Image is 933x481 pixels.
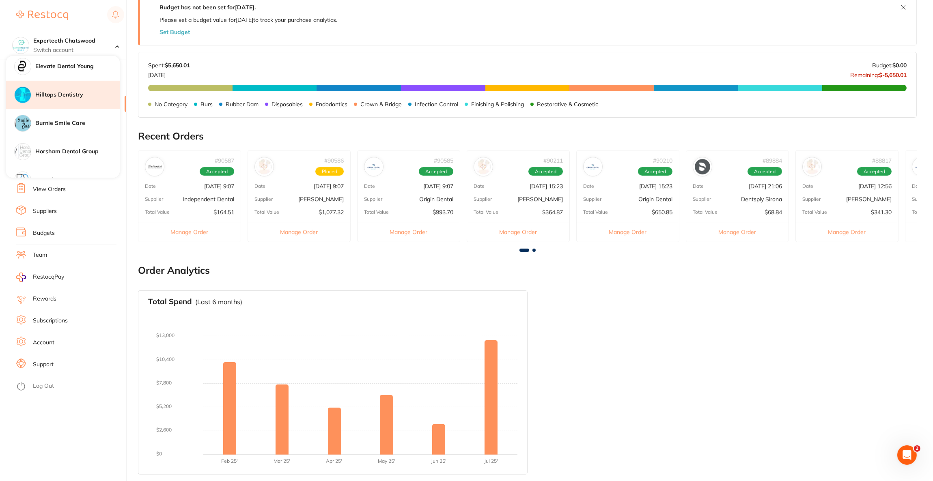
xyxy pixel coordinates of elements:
p: Total Value [802,209,827,215]
p: Date [364,183,375,189]
img: Origin Dental [585,159,601,174]
p: Burs [200,101,213,107]
p: [DATE] 12:56 [858,183,892,189]
p: [DATE] 9:07 [423,183,453,189]
p: Endodontics [316,101,347,107]
img: Origin Dental [914,159,929,174]
p: # 90587 [215,157,234,164]
img: Elevate Dental Young [15,58,31,75]
strong: Budget has not been set for [DATE] . [159,4,256,11]
p: Total Value [583,209,608,215]
h4: Dental Suite [35,176,120,184]
p: Remaining: [850,69,907,78]
span: Accepted [748,167,782,176]
p: Date [583,183,594,189]
p: $650.85 [652,209,672,215]
h2: Order Analytics [138,265,917,276]
p: Total Value [693,209,718,215]
button: Manage Order [796,222,898,242]
span: Accepted [528,167,563,176]
h4: Hilltops Dentistry [35,91,120,99]
img: Restocq Logo [16,11,68,20]
a: View Orders [33,185,66,193]
h2: Recent Orders [138,131,917,142]
p: (Last 6 months) [195,298,242,305]
p: Total Value [145,209,170,215]
p: Supplier [474,196,492,202]
p: Disposables [271,101,303,107]
p: $1,077.32 [319,209,344,215]
strong: $-5,650.01 [879,71,907,79]
p: Origin Dental [419,196,453,202]
p: Supplier [802,196,821,202]
h4: Experteeth Chatswood [33,37,115,45]
p: Date [474,183,485,189]
p: $68.84 [765,209,782,215]
p: Spent: [148,62,190,69]
img: Hilltops Dentistry [15,87,31,103]
p: Supplier [693,196,711,202]
p: Supplier [583,196,601,202]
p: Date [145,183,156,189]
p: # 89884 [763,157,782,164]
p: [DATE] 21:06 [749,183,782,189]
h4: Elevate Dental Young [35,62,120,71]
img: Henry Schein Halas [476,159,491,174]
span: Accepted [200,167,234,176]
p: Dentsply Sirona [741,196,782,202]
a: Team [33,251,47,259]
img: Independent Dental [147,159,162,174]
p: No Category [155,101,187,107]
h4: Burnie Smile Care [35,119,120,127]
img: Burnie Smile Care [15,115,31,131]
a: Restocq Logo [16,6,68,25]
p: [DATE] 9:07 [314,183,344,189]
button: Log Out [16,380,124,393]
img: Adam Dental [804,159,820,174]
p: $993.70 [433,209,453,215]
p: # 90210 [653,157,672,164]
img: Experteeth Chatswood [13,37,29,54]
p: Date [802,183,813,189]
p: # 90586 [324,157,344,164]
button: Manage Order [248,222,350,242]
button: Set Budget [159,29,190,35]
p: Total Value [364,209,389,215]
span: Accepted [638,167,672,176]
img: Origin Dental [366,159,381,174]
span: RestocqPay [33,273,64,281]
strong: $5,650.01 [165,62,190,69]
span: 2 [914,445,920,452]
p: Independent Dental [183,196,234,202]
button: Manage Order [467,222,569,242]
p: Infection Control [415,101,458,107]
a: Log Out [33,382,54,390]
button: Manage Order [358,222,460,242]
p: Switch account [33,46,115,54]
p: Restorative & Cosmetic [537,101,598,107]
img: RestocqPay [16,273,26,282]
p: Crown & Bridge [360,101,402,107]
p: [DATE] 9:07 [204,183,234,189]
iframe: Intercom live chat [897,445,917,465]
p: Date [693,183,704,189]
p: [PERSON_NAME] [846,196,892,202]
p: Total Value [474,209,498,215]
p: $364.87 [542,209,563,215]
p: [PERSON_NAME] [517,196,563,202]
a: Suppliers [33,207,57,215]
p: $164.51 [213,209,234,215]
p: Budget: [872,62,907,69]
span: Accepted [857,167,892,176]
h4: Horsham Dental Group [35,148,120,156]
h3: Total Spend [148,297,192,306]
p: Supplier [254,196,273,202]
p: [DATE] [148,69,190,78]
p: [DATE] 15:23 [639,183,672,189]
p: Finishing & Polishing [471,101,524,107]
a: RestocqPay [16,273,64,282]
p: # 90211 [543,157,563,164]
p: Supplier [912,196,930,202]
p: Supplier [145,196,163,202]
span: Accepted [419,167,453,176]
